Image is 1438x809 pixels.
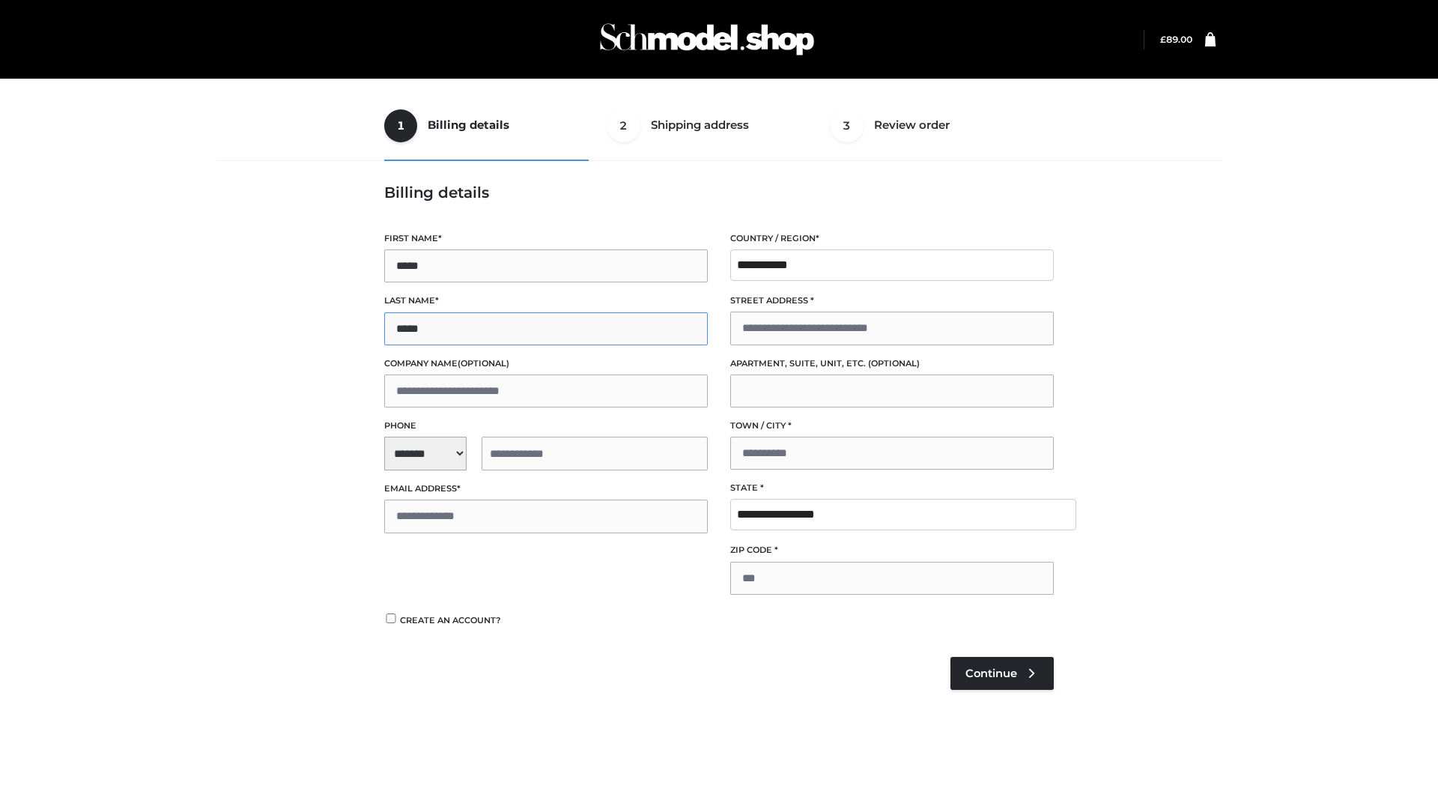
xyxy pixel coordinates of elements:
label: ZIP Code [730,543,1054,557]
span: £ [1160,34,1166,45]
label: Town / City [730,419,1054,433]
a: £89.00 [1160,34,1192,45]
h3: Billing details [384,184,1054,202]
label: Email address [384,482,708,496]
img: Schmodel Admin 964 [595,10,819,69]
span: Create an account? [400,615,501,625]
label: Phone [384,419,708,433]
a: Continue [950,657,1054,690]
label: Company name [384,357,708,371]
label: Street address [730,294,1054,308]
label: Apartment, suite, unit, etc. [730,357,1054,371]
span: (optional) [868,358,920,369]
label: First name [384,231,708,246]
label: Last name [384,294,708,308]
bdi: 89.00 [1160,34,1192,45]
input: Create an account? [384,613,398,623]
span: Continue [965,667,1017,680]
label: State [730,481,1054,495]
span: (optional) [458,358,509,369]
label: Country / Region [730,231,1054,246]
